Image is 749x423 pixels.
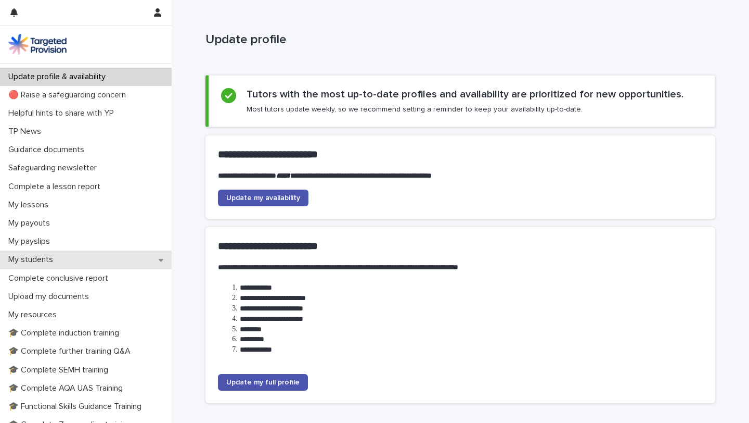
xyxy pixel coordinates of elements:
img: M5nRWzHhSzIhMunXDL62 [8,34,67,55]
p: 🎓 Functional Skills Guidance Training [4,402,150,412]
p: My lessons [4,200,57,210]
p: Helpful hints to share with YP [4,108,122,118]
span: Update my full profile [226,379,300,386]
p: My payslips [4,237,58,246]
p: Complete conclusive report [4,273,117,283]
p: 🎓 Complete induction training [4,328,127,338]
span: Update my availability [226,194,300,202]
p: Guidance documents [4,145,93,155]
a: Update my full profile [218,374,308,391]
a: Update my availability [218,190,308,206]
p: 🎓 Complete SEMH training [4,365,117,375]
p: My students [4,255,61,265]
p: My resources [4,310,65,320]
p: Safeguarding newsletter [4,163,105,173]
p: TP News [4,127,49,136]
h2: Tutors with the most up-to-date profiles and availability are prioritized for new opportunities. [247,88,683,101]
p: My payouts [4,218,58,228]
p: 🔴 Raise a safeguarding concern [4,90,134,100]
p: Update profile [205,32,711,47]
p: 🎓 Complete AQA UAS Training [4,383,131,393]
p: Most tutors update weekly, so we recommend setting a reminder to keep your availability up-to-date. [247,105,583,114]
p: Update profile & availability [4,72,114,82]
p: 🎓 Complete further training Q&A [4,346,139,356]
p: Complete a lesson report [4,182,109,192]
p: Upload my documents [4,292,97,302]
